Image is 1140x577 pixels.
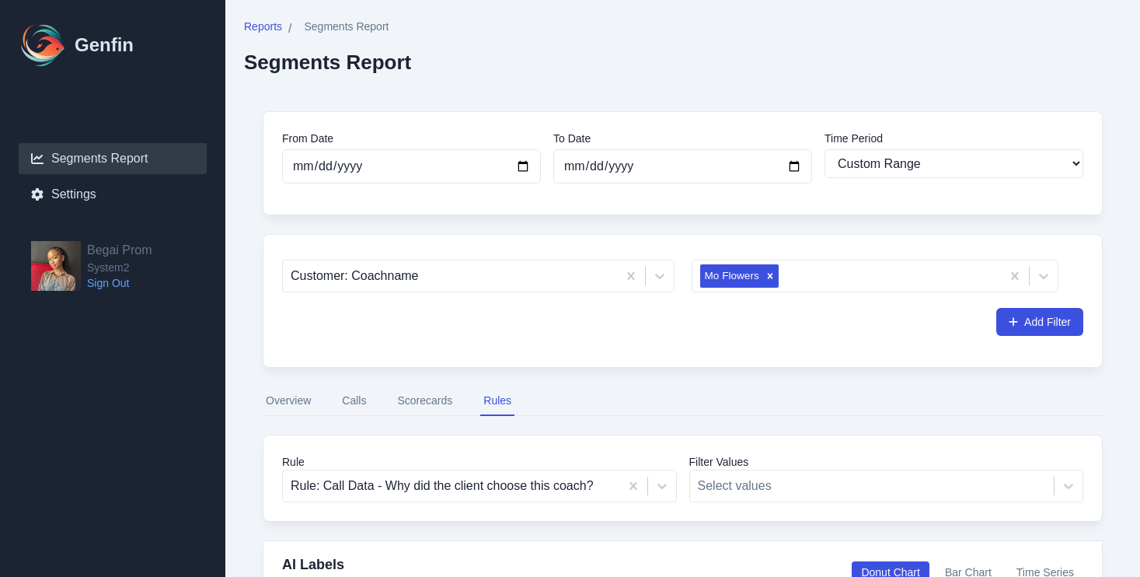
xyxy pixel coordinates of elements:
button: Rules [480,386,514,416]
a: Settings [19,179,207,210]
label: From Date [282,131,541,146]
h2: Segments Report [244,51,411,74]
h4: AI Labels [282,554,414,575]
a: Reports [244,19,282,38]
h1: Genfin [75,33,134,58]
label: Filter Values [689,454,1084,470]
button: Calls [339,386,369,416]
label: Time Period [824,131,1083,146]
span: / [288,19,291,38]
span: Segments Report [304,19,389,34]
a: Sign Out [87,275,152,291]
span: Reports [244,19,282,34]
div: Mo Flowers [700,264,762,288]
button: Scorecards [394,386,455,416]
img: Logo [19,20,68,70]
h2: Begai Prom [87,241,152,260]
label: Rule [282,454,677,470]
a: Segments Report [19,143,207,174]
span: System2 [87,260,152,275]
div: Remove Mo Flowers [762,264,779,288]
button: Overview [263,386,314,416]
img: Begai Prom [31,241,81,291]
label: To Date [553,131,812,146]
button: Add Filter [996,308,1083,336]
